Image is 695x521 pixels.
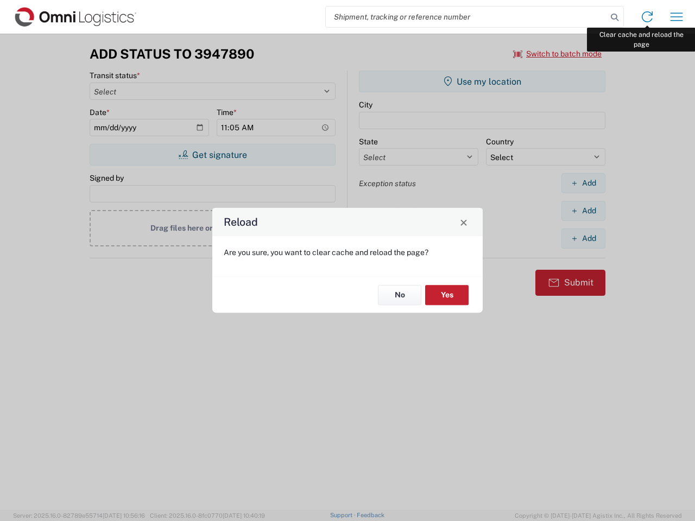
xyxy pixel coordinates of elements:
button: Close [456,214,471,230]
input: Shipment, tracking or reference number [326,7,607,27]
p: Are you sure, you want to clear cache and reload the page? [224,247,471,257]
button: Yes [425,285,469,305]
h4: Reload [224,214,258,230]
button: No [378,285,421,305]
